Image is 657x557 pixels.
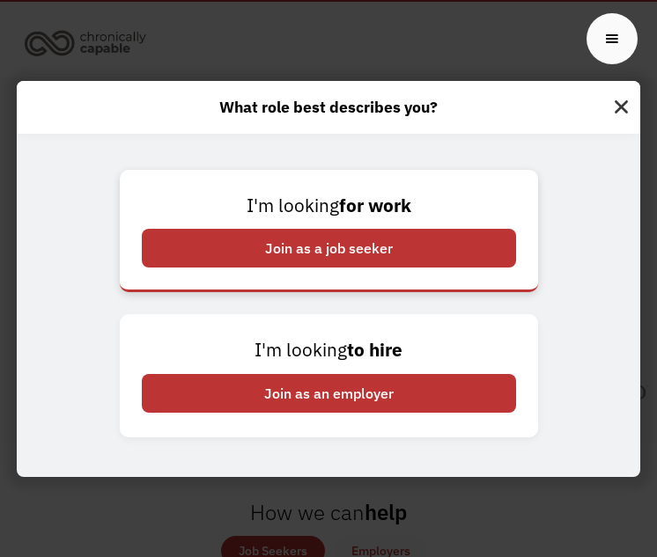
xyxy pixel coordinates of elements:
strong: What role best describes you? [219,97,438,117]
div: Join as an employer [142,374,516,413]
a: I'm lookingfor workJoin as a job seeker [120,170,538,292]
a: home [19,23,159,62]
div: menu [587,13,638,64]
strong: for work [339,194,411,217]
div: I'm looking [142,336,516,364]
div: Join as a job seeker [142,229,516,268]
strong: to hire [347,338,402,362]
a: I'm lookingto hireJoin as an employer [120,314,538,436]
img: Chronically Capable logo [19,23,151,62]
div: I'm looking [142,192,516,220]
